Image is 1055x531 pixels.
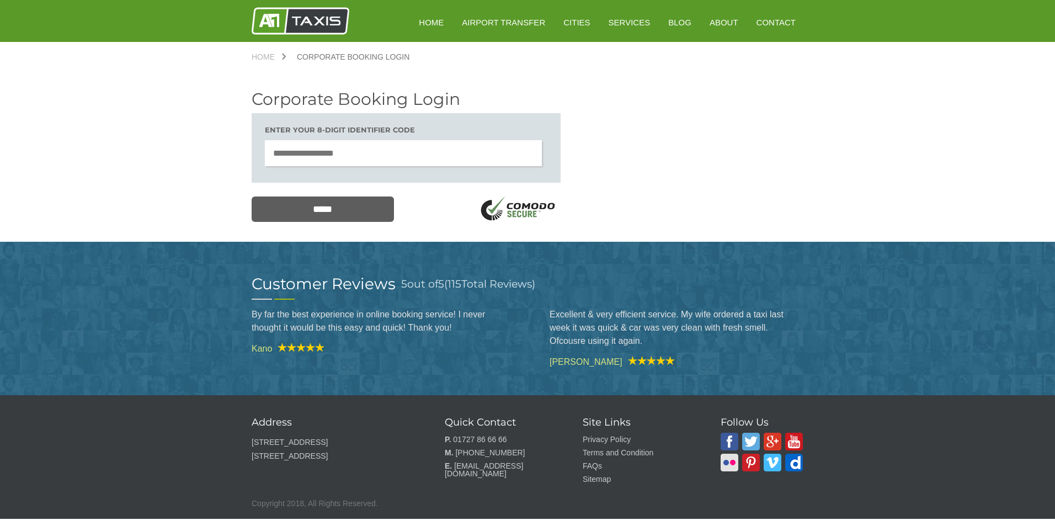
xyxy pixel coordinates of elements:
[445,435,451,444] strong: P.
[721,417,803,427] h3: Follow Us
[252,436,417,463] p: [STREET_ADDRESS] [STREET_ADDRESS]
[252,276,396,291] h2: Customer Reviews
[550,356,803,367] cite: [PERSON_NAME]
[550,300,803,356] blockquote: Excellent & very efficient service. My wife ordered a taxi last week it was quick & car was very ...
[447,278,461,290] span: 115
[272,343,324,352] img: A1 Taxis Review
[556,9,598,36] a: Cities
[622,356,675,365] img: A1 Taxis Review
[265,126,547,134] h3: Enter your 8-digit Identifier code
[252,497,803,511] p: Copyright 2018, All Rights Reserved.
[401,278,407,290] span: 5
[252,53,286,61] a: Home
[252,343,505,353] cite: Kano
[252,91,561,108] h2: Corporate Booking Login
[601,9,658,36] a: Services
[477,197,561,224] img: SSL Logo
[454,9,553,36] a: Airport Transfer
[252,300,505,343] blockquote: By far the best experience in online booking service! I never thought it would be this easy and q...
[583,461,602,470] a: FAQs
[749,9,803,36] a: Contact
[286,53,420,61] a: Corporate Booking Login
[252,417,417,427] h3: Address
[660,9,699,36] a: Blog
[583,417,693,427] h3: Site Links
[453,435,507,444] a: 01727 86 66 66
[445,417,555,427] h3: Quick Contact
[702,9,746,36] a: About
[445,461,452,470] strong: E.
[583,475,611,484] a: Sitemap
[583,448,653,457] a: Terms and Condition
[445,461,523,478] a: [EMAIL_ADDRESS][DOMAIN_NAME]
[445,448,454,457] strong: M.
[252,7,349,35] img: A1 Taxis
[411,9,451,36] a: HOME
[438,278,444,290] span: 5
[721,433,738,450] img: A1 Taxis
[455,448,525,457] a: [PHONE_NUMBER]
[583,435,631,444] a: Privacy Policy
[401,276,535,292] h3: out of ( Total Reviews)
